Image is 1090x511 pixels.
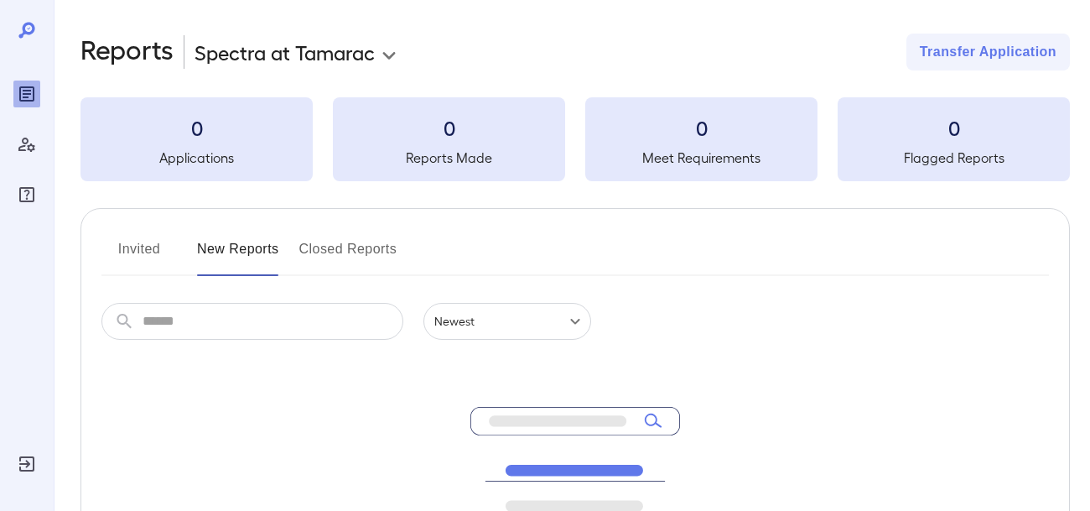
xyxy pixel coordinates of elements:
h5: Flagged Reports [838,148,1070,168]
p: Spectra at Tamarac [195,39,375,65]
h5: Meet Requirements [585,148,817,168]
h3: 0 [838,114,1070,141]
div: FAQ [13,181,40,208]
button: Closed Reports [299,236,397,276]
h5: Reports Made [333,148,565,168]
h5: Applications [80,148,313,168]
h2: Reports [80,34,174,70]
div: Reports [13,81,40,107]
button: New Reports [197,236,279,276]
div: Log Out [13,451,40,477]
div: Manage Users [13,131,40,158]
h3: 0 [333,114,565,141]
summary: 0Applications0Reports Made0Meet Requirements0Flagged Reports [80,97,1070,181]
button: Transfer Application [906,34,1070,70]
button: Invited [101,236,177,276]
div: Newest [423,303,591,340]
h3: 0 [80,114,313,141]
h3: 0 [585,114,817,141]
